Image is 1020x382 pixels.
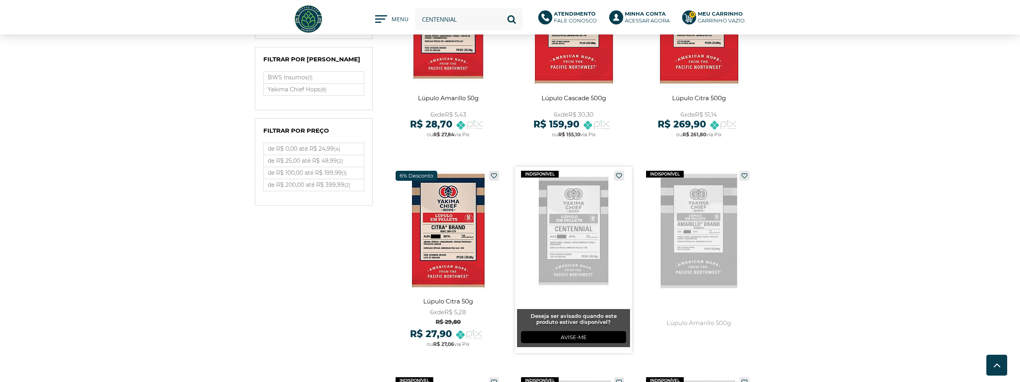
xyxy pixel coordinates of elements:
span: Deseja ser avisado quando este produto estiver disponível? [531,313,617,325]
a: BWS Insumos(1) [264,72,364,83]
p: Acessar agora [625,10,670,24]
label: Yakima Chief Hops [264,84,364,95]
span: MENU [392,15,407,27]
strong: 0 [689,11,696,18]
label: de R$ 100,00 até R$ 199,99 [264,167,364,179]
a: Minha ContaAcessar agora [609,10,674,28]
b: Minha Conta [625,10,666,17]
label: de R$ 0,00 até R$ 24,99 [264,143,364,155]
a: de R$ 200,00 até R$ 399,99(2) [264,179,364,191]
h4: Filtrar por Preço [263,127,364,139]
a: Yakima Chief Hops(8) [264,84,364,95]
small: (4) [334,146,340,152]
a: AtendimentoFale conosco [538,10,601,28]
a: de R$ 0,00 até R$ 24,99(4) [264,143,364,155]
label: BWS Insumos [264,72,364,83]
a: Avise-me [521,331,626,343]
div: Carrinho Vazio [698,17,745,24]
a: de R$ 100,00 até R$ 199,99(1) [264,167,364,179]
a: Lúpulo Amarillo 500g [640,167,757,353]
b: Atendimento [554,10,596,17]
button: Buscar [501,8,523,30]
img: Hopfen Haus BrewShop [293,4,323,34]
small: (2) [337,158,343,164]
small: (2) [344,182,350,188]
a: de R$ 25,00 até R$ 49,99(2) [264,155,364,167]
a: Lúpulo Centennial 50g [515,167,632,353]
input: Digite o que você procura [415,8,523,30]
label: de R$ 200,00 até R$ 399,99 [264,179,364,191]
p: Fale conosco [554,10,597,24]
span: indisponível [521,171,559,178]
small: (1) [308,75,313,81]
a: Lúpulo Citra 50g [390,167,507,353]
b: Meu Carrinho [698,10,743,17]
span: indisponível [646,171,684,178]
label: de R$ 25,00 até R$ 49,99 [264,155,364,167]
button: MENU [375,15,407,23]
small: (1) [342,170,347,176]
h4: Filtrar por [PERSON_NAME] [263,55,364,67]
small: (8) [320,87,327,93]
